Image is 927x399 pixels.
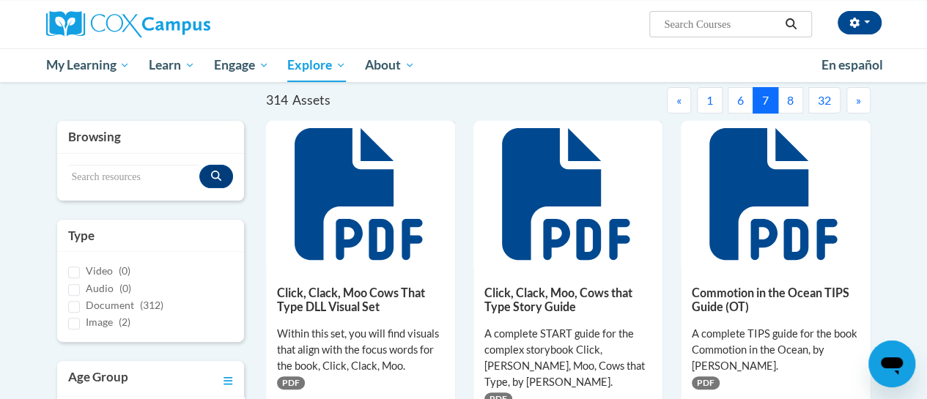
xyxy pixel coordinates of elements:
button: Account Settings [838,11,882,34]
button: 32 [808,87,841,113]
button: 7 [753,87,778,113]
button: Next [846,87,871,113]
button: 1 [697,87,723,113]
a: Learn [139,48,204,82]
span: My Learning [45,56,130,74]
button: Previous [667,87,691,113]
span: Audio [86,282,114,294]
div: Main menu [35,48,893,82]
span: About [365,56,415,74]
input: Search Courses [662,15,780,33]
span: Explore [287,56,346,74]
span: (312) [140,299,163,311]
div: A complete START guide for the complex storybook Click, [PERSON_NAME], Moo, Cows that Type, by [P... [484,326,651,390]
a: En español [812,50,893,81]
img: Cox Campus [46,11,210,37]
span: Learn [149,56,195,74]
button: 8 [778,87,803,113]
span: En español [821,57,883,72]
a: Toggle collapse [224,368,233,389]
span: PDF [277,376,305,389]
div: A complete TIPS guide for the book Commotion in the Ocean, by [PERSON_NAME]. [692,326,859,374]
span: (0) [119,264,130,277]
h5: Click, Clack, Moo, Cows that Type Story Guide [484,286,651,314]
a: About [355,48,424,82]
h5: Click, Clack, Moo Cows That Type DLL Visual Set [277,286,444,314]
span: (2) [119,316,130,328]
span: Document [86,299,134,311]
button: Search resources [199,165,233,188]
span: « [676,93,682,107]
div: Within this set, you will find visuals that align with the focus words for the book, Click, Clack... [277,326,444,374]
h3: Browsing [68,128,233,146]
span: Image [86,316,113,328]
span: PDF [692,376,720,389]
span: Video [86,264,113,277]
h5: Commotion in the Ocean TIPS Guide (OT) [692,286,859,314]
button: 6 [728,87,753,113]
iframe: Button to launch messaging window [868,340,915,387]
a: My Learning [37,48,140,82]
span: (0) [119,282,131,294]
h3: Age Group [68,368,128,389]
a: Engage [204,48,278,82]
span: Engage [214,56,269,74]
button: Search [780,15,802,33]
span: 314 [266,92,288,108]
input: Search resources [68,165,199,190]
a: Explore [278,48,355,82]
a: Cox Campus [46,11,310,37]
h3: Type [68,227,233,245]
nav: Pagination Navigation [568,87,871,113]
span: Assets [292,92,330,108]
span: » [856,93,861,107]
